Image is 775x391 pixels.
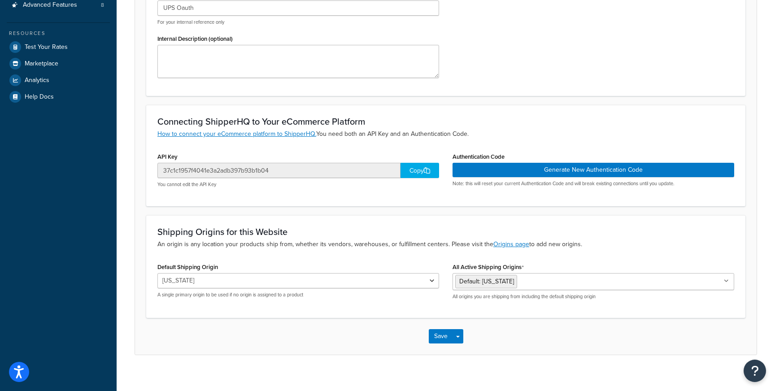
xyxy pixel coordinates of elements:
a: How to connect your eCommerce platform to ShipperHQ. [157,129,316,139]
p: An origin is any location your products ship from, whether its vendors, warehouses, or fulfillmen... [157,239,734,249]
p: You cannot edit the API Key [157,181,439,188]
label: All Active Shipping Origins [453,264,524,271]
div: Copy [401,163,439,178]
h3: Connecting ShipperHQ to Your eCommerce Platform [157,117,734,126]
span: Analytics [25,77,49,84]
button: Generate New Authentication Code [453,163,734,177]
label: Internal Description (optional) [157,35,233,42]
p: You need both an API Key and an Authentication Code. [157,129,734,139]
span: Marketplace [25,60,58,68]
a: Test Your Rates [7,39,110,55]
a: Origins page [493,239,529,249]
a: Marketplace [7,56,110,72]
p: All origins you are shipping from including the default shipping origin [453,293,734,300]
label: Authentication Code [453,153,505,160]
p: A single primary origin to be used if no origin is assigned to a product [157,291,439,298]
div: Resources [7,30,110,37]
p: For your internal reference only [157,19,439,26]
label: Default Shipping Origin [157,264,218,270]
span: Help Docs [25,93,54,101]
button: Save [429,329,453,343]
span: Test Your Rates [25,43,68,51]
span: Default: [US_STATE] [459,277,514,286]
span: 8 [101,1,104,9]
h3: Shipping Origins for this Website [157,227,734,237]
a: Help Docs [7,89,110,105]
span: Advanced Features [23,1,77,9]
label: API Key [157,153,178,160]
a: Analytics [7,72,110,88]
button: Open Resource Center [744,360,766,382]
p: Note: this will reset your current Authentication Code and will break existing connections until ... [453,180,734,187]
